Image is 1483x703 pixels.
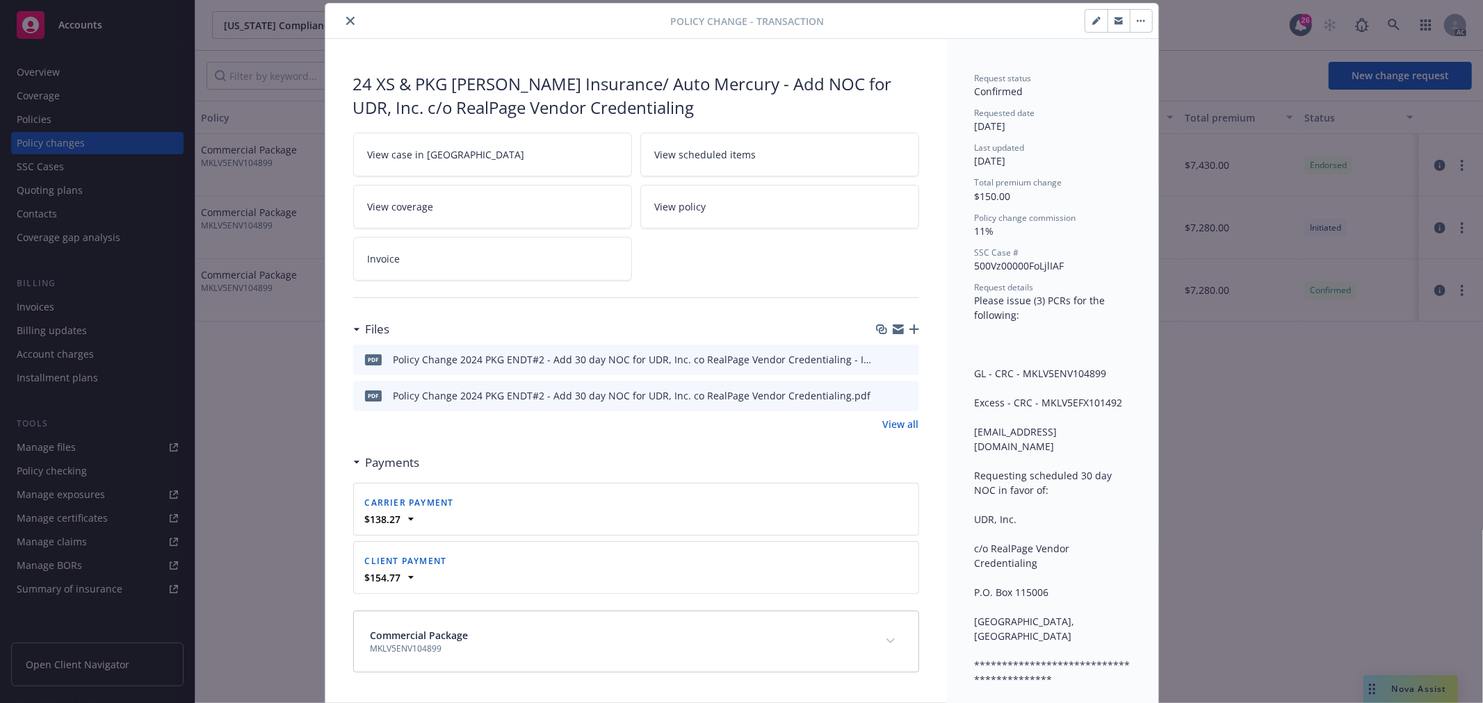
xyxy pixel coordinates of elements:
button: download file [879,388,890,403]
span: Invoice [368,251,400,266]
span: Policy change commission [975,212,1076,224]
h3: Files [366,320,390,338]
button: expand content [880,630,902,652]
span: Carrier payment [365,497,454,508]
button: preview file [901,352,914,367]
span: Confirmed [975,85,1023,98]
div: Files [353,320,390,338]
a: View policy [640,185,919,229]
div: Payments [353,454,420,472]
span: pdf [365,390,382,401]
span: Request details [975,281,1034,293]
strong: $138.27 [365,513,401,526]
span: $150.00 [975,190,1011,203]
span: View case in [GEOGRAPHIC_DATA] [368,147,525,162]
span: MKLV5ENV104899 [371,643,469,655]
button: preview file [901,388,914,403]
span: Policy change - Transaction [670,14,824,28]
div: Policy Change 2024 PKG ENDT#2 - Add 30 day NOC for UDR, Inc. co RealPage Vendor Credentialing - I... [394,352,873,367]
span: [DATE] [975,119,1006,133]
a: View all [883,417,919,431]
span: SSC Case # [975,247,1019,258]
span: pdf [365,354,382,365]
span: View scheduled items [655,147,756,162]
h3: Payments [366,454,420,472]
strong: $154.77 [365,571,401,584]
span: Last updated [975,142,1025,154]
span: Commercial Package [371,628,469,643]
span: View coverage [368,199,434,214]
span: Requested date [975,107,1035,119]
span: View policy [655,199,706,214]
a: View case in [GEOGRAPHIC_DATA] [353,133,632,176]
span: 11% [975,224,994,238]
a: View coverage [353,185,632,229]
div: Commercial PackageMKLV5ENV104899expand content [354,611,918,672]
span: Total premium change [975,176,1062,188]
span: [DATE] [975,154,1006,167]
div: Policy Change 2024 PKG ENDT#2 - Add 30 day NOC for UDR, Inc. co RealPage Vendor Credentialing.pdf [394,388,871,403]
span: Client payment [365,555,447,567]
button: download file [879,352,890,367]
span: 500Vz00000FoLjlIAF [975,259,1064,272]
a: Invoice [353,237,632,281]
button: close [342,13,359,29]
span: Request status [975,72,1032,84]
div: 24 XS & PKG [PERSON_NAME] Insurance/ Auto Mercury - Add NOC for UDR, Inc. c/o RealPage Vendor Cre... [353,72,919,119]
a: View scheduled items [640,133,919,176]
